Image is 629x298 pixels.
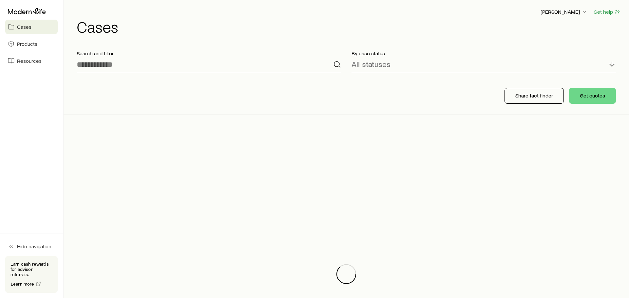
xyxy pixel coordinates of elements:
a: Cases [5,20,58,34]
span: Resources [17,58,42,64]
span: Hide navigation [17,243,51,250]
a: Resources [5,54,58,68]
button: Share fact finder [505,88,564,104]
p: All statuses [352,60,391,69]
p: [PERSON_NAME] [541,9,588,15]
p: Search and filter [77,50,341,57]
h1: Cases [77,19,621,34]
div: Earn cash rewards for advisor referrals.Learn more [5,256,58,293]
a: Products [5,37,58,51]
button: Get help [593,8,621,16]
p: By case status [352,50,616,57]
p: Earn cash rewards for advisor referrals. [10,261,52,277]
button: Get quotes [569,88,616,104]
span: Products [17,41,37,47]
span: Learn more [11,282,34,286]
button: Hide navigation [5,239,58,254]
button: [PERSON_NAME] [540,8,588,16]
p: Share fact finder [515,92,553,99]
span: Cases [17,24,31,30]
